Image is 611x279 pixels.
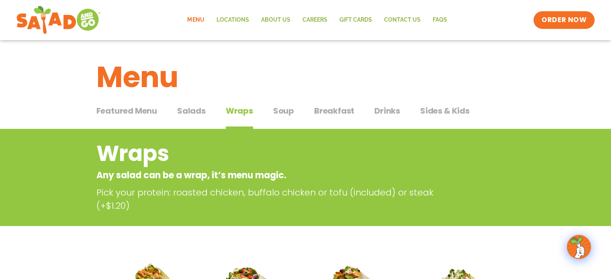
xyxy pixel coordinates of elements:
[177,105,206,117] span: Salads
[533,11,595,29] a: ORDER NOW
[96,55,515,99] h1: Menu
[314,105,354,117] span: Breakfast
[96,186,454,212] p: Pick your protein: roasted chicken, buffalo chicken or tofu (included) or steak (+$1.20)
[96,137,450,170] h2: Wraps
[568,236,590,258] img: wpChatIcon
[333,11,378,29] a: GIFT CARDS
[226,105,253,117] span: Wraps
[181,11,453,29] nav: Menu
[420,105,470,117] span: Sides & Kids
[16,4,101,36] img: new-SAG-logo-768×292
[181,11,210,29] a: Menu
[374,105,400,117] span: Drinks
[296,11,333,29] a: Careers
[378,11,426,29] a: Contact Us
[210,11,255,29] a: Locations
[96,105,157,117] span: Featured Menu
[96,102,515,129] div: Tabbed content
[96,169,450,182] p: Any salad can be a wrap, it’s menu magic.
[426,11,453,29] a: FAQs
[255,11,296,29] a: About Us
[273,105,294,117] span: Soup
[542,15,586,25] span: ORDER NOW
